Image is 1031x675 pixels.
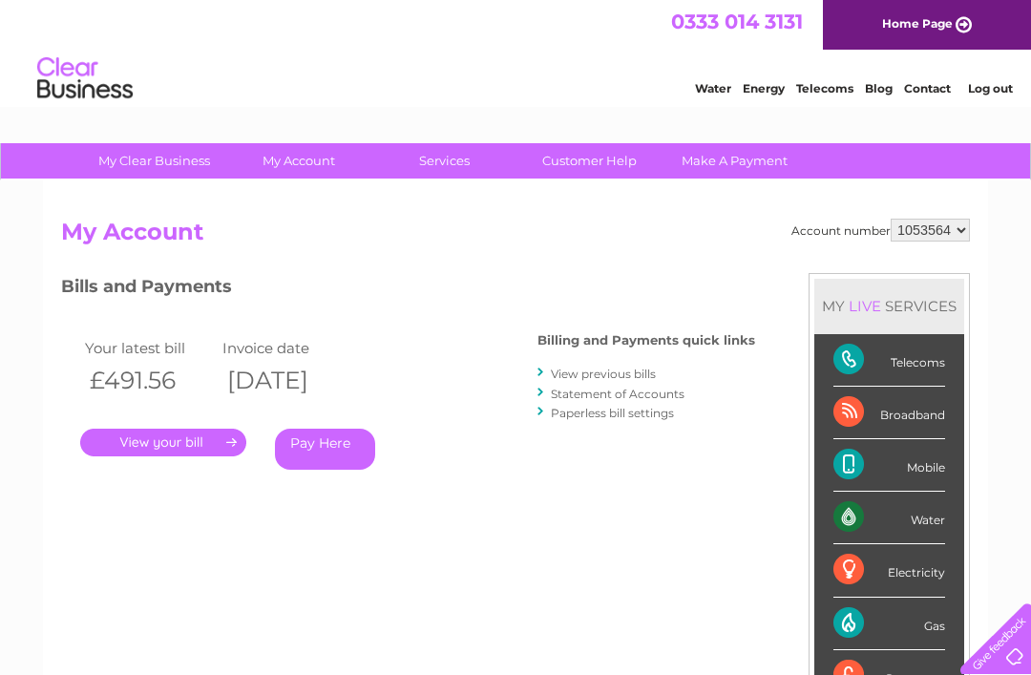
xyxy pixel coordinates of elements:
img: logo.png [36,50,134,108]
div: Telecoms [833,334,945,387]
a: Log out [968,81,1013,95]
td: Your latest bill [80,335,218,361]
a: Pay Here [275,429,375,470]
td: Invoice date [218,335,355,361]
a: Telecoms [796,81,853,95]
h4: Billing and Payments quick links [537,333,755,348]
div: Water [833,492,945,544]
a: Statement of Accounts [551,387,684,401]
th: [DATE] [218,361,355,400]
a: Paperless bill settings [551,406,674,420]
th: £491.56 [80,361,218,400]
div: Broadband [833,387,945,439]
div: Mobile [833,439,945,492]
a: 0333 014 3131 [671,10,803,33]
div: Clear Business is a trading name of Verastar Limited (registered in [GEOGRAPHIC_DATA] No. 3667643... [66,11,968,93]
a: Contact [904,81,951,95]
h3: Bills and Payments [61,273,755,306]
a: Services [366,143,523,179]
div: LIVE [845,297,885,315]
div: Gas [833,598,945,650]
div: Account number [791,219,970,242]
a: My Clear Business [75,143,233,179]
h2: My Account [61,219,970,255]
a: View previous bills [551,367,656,381]
a: Blog [865,81,893,95]
a: Make A Payment [656,143,813,179]
a: Customer Help [511,143,668,179]
a: Water [695,81,731,95]
div: MY SERVICES [814,279,964,333]
div: Electricity [833,544,945,597]
a: My Account [221,143,378,179]
a: . [80,429,246,456]
a: Energy [743,81,785,95]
